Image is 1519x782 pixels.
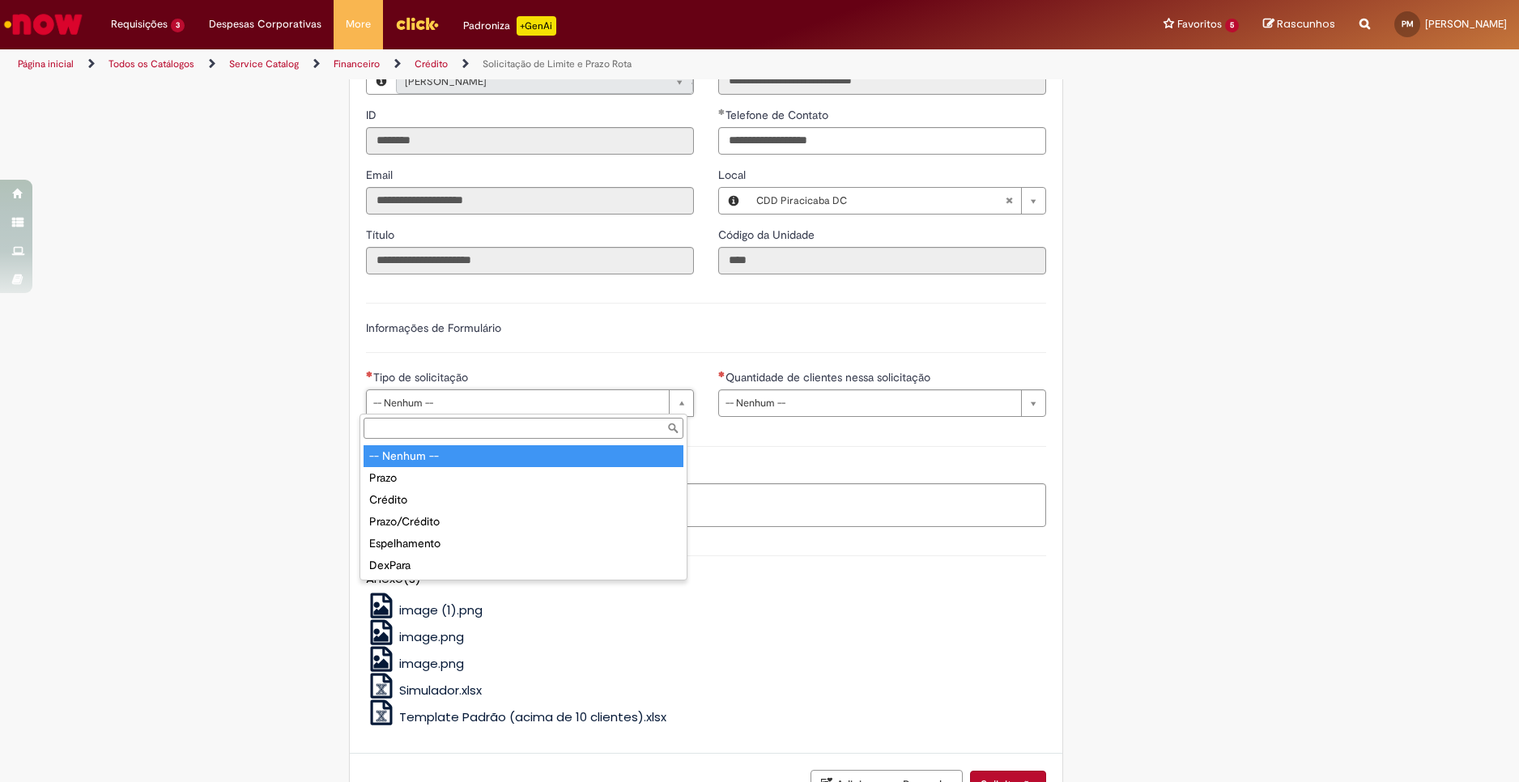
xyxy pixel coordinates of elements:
[364,555,683,576] div: DexPara
[364,511,683,533] div: Prazo/Crédito
[360,442,687,580] ul: Tipo de solicitação
[364,467,683,489] div: Prazo
[364,533,683,555] div: Espelhamento
[364,489,683,511] div: Crédito
[364,445,683,467] div: -- Nenhum --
